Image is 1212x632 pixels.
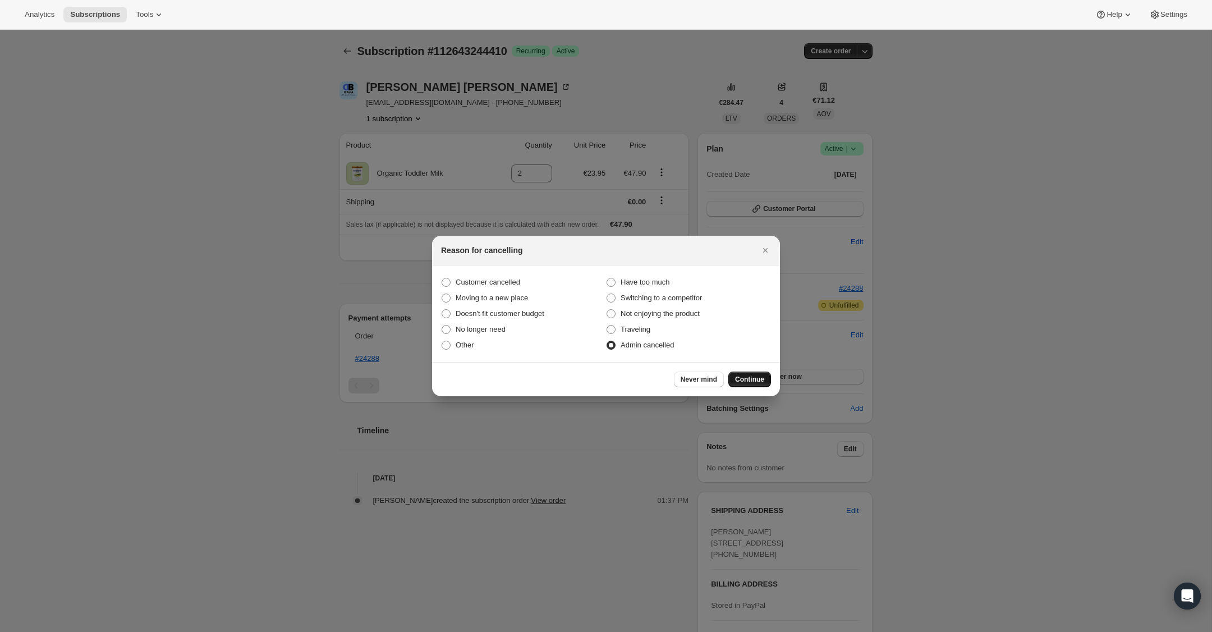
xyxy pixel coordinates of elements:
[621,294,702,302] span: Switching to a competitor
[25,10,54,19] span: Analytics
[1142,7,1194,22] button: Settings
[70,10,120,19] span: Subscriptions
[63,7,127,22] button: Subscriptions
[681,375,717,384] span: Never mind
[456,341,474,349] span: Other
[18,7,61,22] button: Analytics
[621,341,674,349] span: Admin cancelled
[456,294,528,302] span: Moving to a new place
[735,375,764,384] span: Continue
[674,372,724,387] button: Never mind
[129,7,171,22] button: Tools
[621,309,700,318] span: Not enjoying the product
[456,278,520,286] span: Customer cancelled
[136,10,153,19] span: Tools
[621,325,650,333] span: Traveling
[1107,10,1122,19] span: Help
[1089,7,1140,22] button: Help
[728,372,771,387] button: Continue
[441,245,522,256] h2: Reason for cancelling
[456,325,506,333] span: No longer need
[1160,10,1187,19] span: Settings
[621,278,669,286] span: Have too much
[456,309,544,318] span: Doesn't fit customer budget
[757,242,773,258] button: Close
[1174,583,1201,610] div: Open Intercom Messenger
